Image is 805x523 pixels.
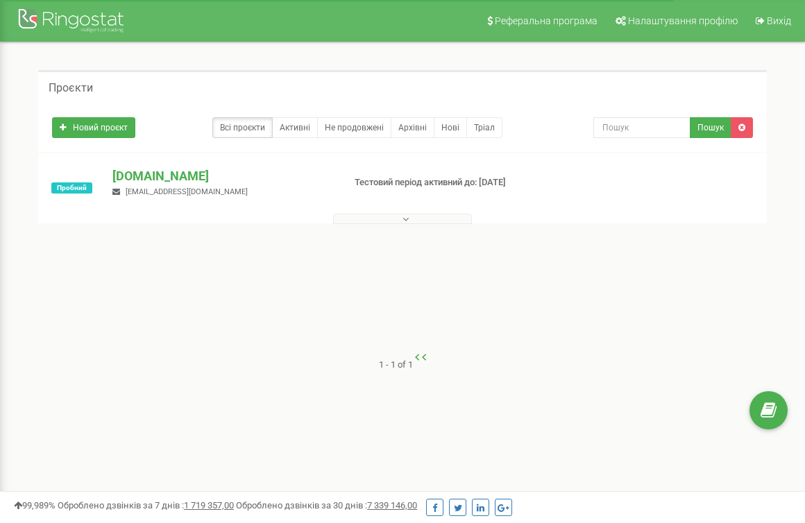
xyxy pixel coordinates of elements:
a: Очистити [731,117,753,138]
span: 1 - 1 of 1 [379,359,413,370]
span: Налаштування профілю [628,15,738,26]
span: Вихід [767,15,791,26]
a: Всі проєкти [212,117,273,138]
span: Оброблено дзвінків за 30 днів : [236,500,417,511]
input: Пошук [593,117,690,138]
span: Активований пробний період, необхідно внести першу оплату [51,182,92,194]
span: [EMAIL_ADDRESS][DOMAIN_NAME] [126,187,248,196]
button: Пошук [690,117,731,138]
u: 7 339 146,00 [367,500,417,511]
p: [DOMAIN_NAME] [112,167,332,185]
u: 1 719 357,00 [184,500,234,511]
a: Не продовжені [317,117,391,138]
h5: Проєкти [49,82,93,94]
p: Тестовий період активний до: [DATE] [355,176,514,189]
a: Активні [272,117,318,138]
a: Новий проєкт [52,117,135,138]
a: Тріал [466,117,502,138]
span: Оброблено дзвінків за 7 днів : [58,500,234,511]
a: Архівні [391,117,434,138]
nav: ... [38,347,767,372]
a: Нові [434,117,467,138]
span: 99,989% [14,500,56,511]
span: Реферальна програма [495,15,598,26]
